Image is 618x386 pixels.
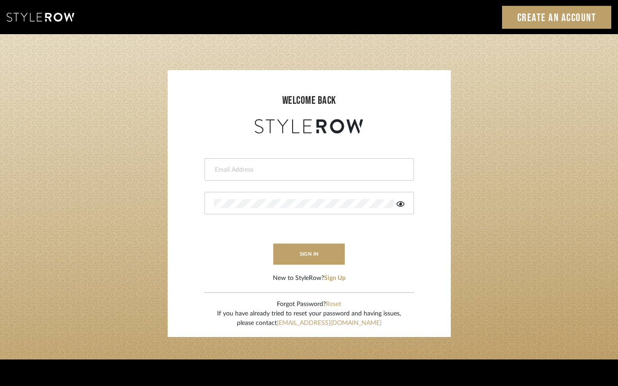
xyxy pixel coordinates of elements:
[217,300,401,309] div: Forgot Password?
[324,274,346,283] button: Sign Up
[273,274,346,283] div: New to StyleRow?
[214,165,402,174] input: Email Address
[326,300,341,309] button: Reset
[273,244,345,265] button: sign in
[277,320,382,326] a: [EMAIL_ADDRESS][DOMAIN_NAME]
[217,309,401,328] div: If you have already tried to reset your password and having issues, please contact
[502,6,612,29] a: Create an Account
[177,93,442,109] div: welcome back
